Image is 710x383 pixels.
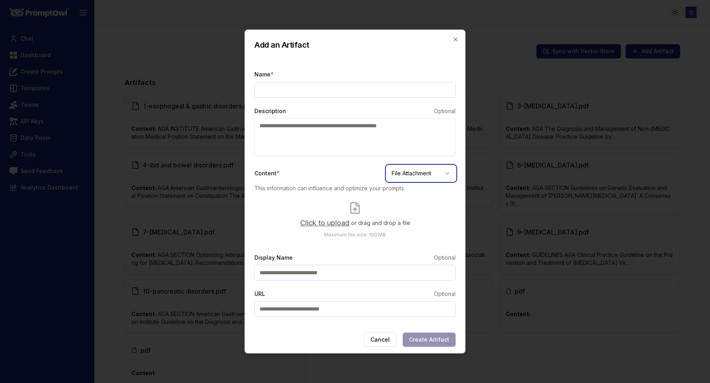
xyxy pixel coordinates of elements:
span: Optional [434,107,456,115]
span: Optional [434,254,456,262]
span: Maximum file size: 100 MB [324,232,386,238]
span: Click to upload [300,218,349,229]
label: Display Name [254,254,293,262]
label: Description [254,107,286,115]
p: or drag and drop a file [300,218,410,229]
label: URL [254,290,265,298]
h2: Add an Artifact [254,39,456,50]
button: Cancel [364,333,396,347]
span: Optional [434,290,456,298]
p: This information can influence and optimize your prompts. [254,184,456,192]
label: Content [254,169,280,177]
label: Name [254,71,274,78]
